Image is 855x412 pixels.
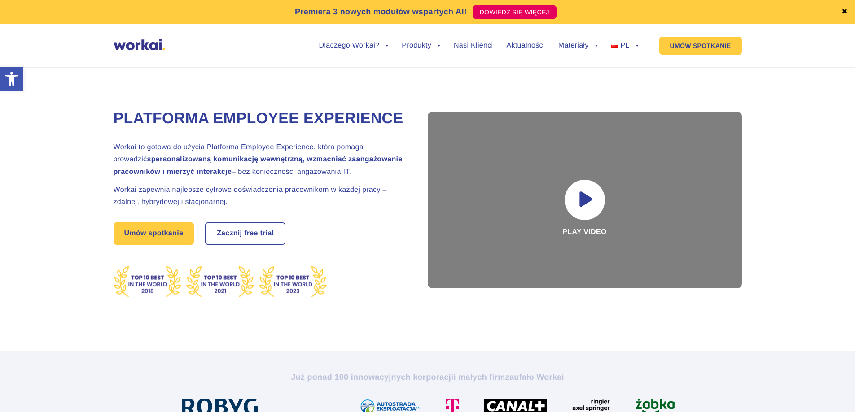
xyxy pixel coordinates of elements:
[454,42,493,49] a: Nasi Klienci
[453,373,505,382] i: i małych firm
[179,372,677,382] h2: Już ponad 100 innowacyjnych korporacji zaufało Workai
[206,223,285,244] a: Zacznij free trial
[319,42,389,49] a: Dlaczego Workai?
[402,42,440,49] a: Produkty
[842,9,848,16] a: ✖
[295,6,467,18] p: Premiera 3 nowych modułów wspartych AI!
[114,141,405,178] h2: Workai to gotowa do użycia Platforma Employee Experience, która pomaga prowadzić – bez koniecznoś...
[428,112,742,288] div: Play video
[558,42,598,49] a: Materiały
[473,5,557,19] a: DOWIEDZ SIĘ WIĘCEJ
[114,108,405,129] h1: Platforma Employee Experience
[114,184,405,208] h2: Workai zapewnia najlepsze cyfrowe doświadczenia pracownikom w każdej pracy – zdalnej, hybrydowej ...
[114,222,194,245] a: Umów spotkanie
[506,42,544,49] a: Aktualności
[114,156,403,175] strong: spersonalizowaną komunikację wewnętrzną, wzmacniać zaangażowanie pracowników i mierzyć interakcje
[620,42,629,49] span: PL
[659,37,742,55] a: UMÓW SPOTKANIE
